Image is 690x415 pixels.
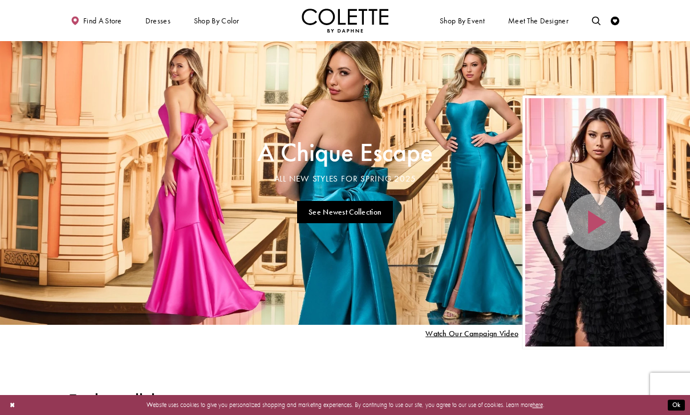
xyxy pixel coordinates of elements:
span: Shop By Event [437,9,486,33]
a: Visit Home Page [302,9,388,33]
span: Meet the designer [508,17,569,25]
p: Website uses cookies to give you personalized shopping and marketing experiences. By continuing t... [62,399,628,410]
a: Toggle search [590,9,603,33]
a: here [533,401,543,409]
span: Find a store [83,17,122,25]
a: Check Wishlist [608,9,622,33]
a: Meet the designer [506,9,571,33]
a: See Newest Collection A Chique Escape All New Styles For Spring 2025 [297,201,393,223]
span: Shop by color [194,17,240,25]
span: Shop By Event [440,17,485,25]
span: Play Slide #15 Video [425,329,518,338]
img: Colette by Daphne [302,9,388,33]
span: Dresses [143,9,173,33]
button: Close Dialog [5,397,19,413]
button: Submit Dialog [668,400,685,410]
a: Find a store [68,9,124,33]
span: Dresses [145,17,171,25]
span: Shop by color [192,9,241,33]
div: Video Player [525,98,664,346]
ul: Slider Links [254,197,435,227]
